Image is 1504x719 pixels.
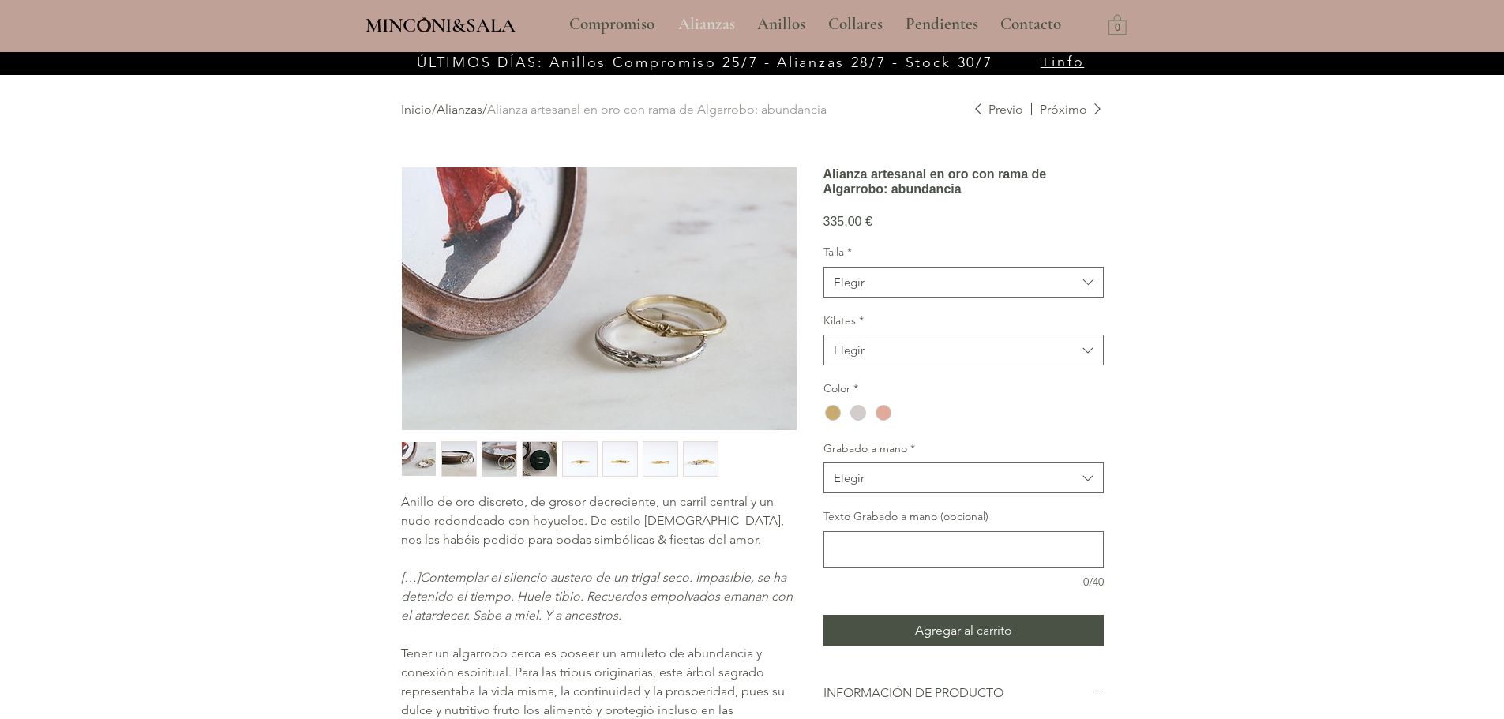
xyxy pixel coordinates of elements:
[562,441,598,477] div: 5 / 8
[522,441,557,477] div: 4 / 8
[834,342,865,358] div: Elegir
[820,5,891,44] p: Collares
[988,5,1074,44] a: Contacto
[602,441,638,477] button: Miniatura: Anillo de boda artesanal Minconi Sala
[643,442,677,476] img: Miniatura: Anillo de boda artesanal Minconi Sala
[823,441,1104,457] label: Grabado a mano
[487,102,827,117] a: Alianza artesanal en oro con rama de Algarrobo: abundancia
[823,684,1092,702] h2: INFORMACIÓN DE PRODUCTO
[401,101,972,118] div: / /
[683,441,718,477] div: 8 / 8
[602,441,638,477] div: 6 / 8
[482,441,517,477] button: Miniatura: Anillo de boda artesanal Minconi Sala
[992,5,1069,44] p: Contacto
[402,167,797,430] img: Anillo de boda artesanal Minconi Sala
[823,245,1104,260] label: Talla
[823,267,1104,298] button: Talla
[557,5,666,44] a: Compromiso
[823,313,1104,329] label: Kilates
[823,575,1104,590] div: 0/40
[749,5,813,44] p: Anillos
[561,5,662,44] p: Compromiso
[442,442,476,476] img: Miniatura: Anillo de boda artesanal Minconi Sala
[401,167,797,431] button: Anillo de boda artesanal Minconi SalaAgrandar
[401,102,432,117] a: Inicio
[417,54,992,71] span: ÚLTIMOS DÍAS: Anillos Compromiso 25/7 - Alianzas 28/7 - Stock 30/7
[401,441,437,477] button: Miniatura: Anillo de boda artesanal Minconi Sala
[482,441,517,477] div: 3 / 8
[418,17,431,32] img: Minconi Sala
[666,5,745,44] a: Alianzas
[401,570,793,623] span: […]Contemplar el silencio austero de un trigal seco. Impasible, se ha detenido el tiempo. Huele t...
[366,13,516,37] span: MINCONI&SALA
[401,494,784,547] span: Anillo de oro discreto, de grosor decreciente, un carril central y un nudo redondeado con hoyuelo...
[562,441,598,477] button: Miniatura: Anillo de boda artesanal Minconi Sala
[894,5,988,44] a: Pendientes
[972,101,1023,118] a: Previo
[823,509,1104,525] label: Texto Grabado a mano (opcional)
[824,538,1103,561] textarea: Texto Grabado a mano (opcional)
[683,441,718,477] button: Miniatura: Anillo de boda artesanal Minconi Sala
[823,381,858,397] legend: Color
[523,442,557,476] img: Miniatura: Anillo de boda artesanal Minconi Sala
[441,441,477,477] button: Miniatura: Anillo de boda artesanal Minconi Sala
[402,442,436,476] img: Miniatura: Anillo de boda artesanal Minconi Sala
[823,684,1104,702] button: INFORMACIÓN DE PRODUCTO
[522,441,557,477] button: Miniatura: Anillo de boda artesanal Minconi Sala
[603,442,637,476] img: Miniatura: Anillo de boda artesanal Minconi Sala
[563,442,597,476] img: Miniatura: Anillo de boda artesanal Minconi Sala
[1115,23,1120,34] text: 0
[441,441,477,477] div: 2 / 8
[816,5,894,44] a: Collares
[834,274,865,290] div: Elegir
[915,621,1012,640] span: Agregar al carrito
[1031,101,1104,118] a: Próximo
[643,441,678,477] div: 7 / 8
[437,102,482,117] a: Alianzas
[643,441,678,477] button: Miniatura: Anillo de boda artesanal Minconi Sala
[401,441,437,477] div: 1 / 8
[527,5,1105,44] nav: Sitio
[834,470,865,486] div: Elegir
[823,462,1104,493] button: Grabado a mano
[823,615,1104,646] button: Agregar al carrito
[1041,53,1085,70] a: +info
[823,335,1104,365] button: Kilates
[898,5,986,44] p: Pendientes
[670,5,743,44] p: Alianzas
[823,167,1104,197] h1: Alianza artesanal en oro con rama de Algarrobo: abundancia
[1108,13,1127,35] a: Carrito con 0 ítems
[482,442,516,476] img: Miniatura: Anillo de boda artesanal Minconi Sala
[684,442,718,476] img: Miniatura: Anillo de boda artesanal Minconi Sala
[823,215,872,228] span: 335,00 €
[745,5,816,44] a: Anillos
[366,10,516,36] a: MINCONI&SALA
